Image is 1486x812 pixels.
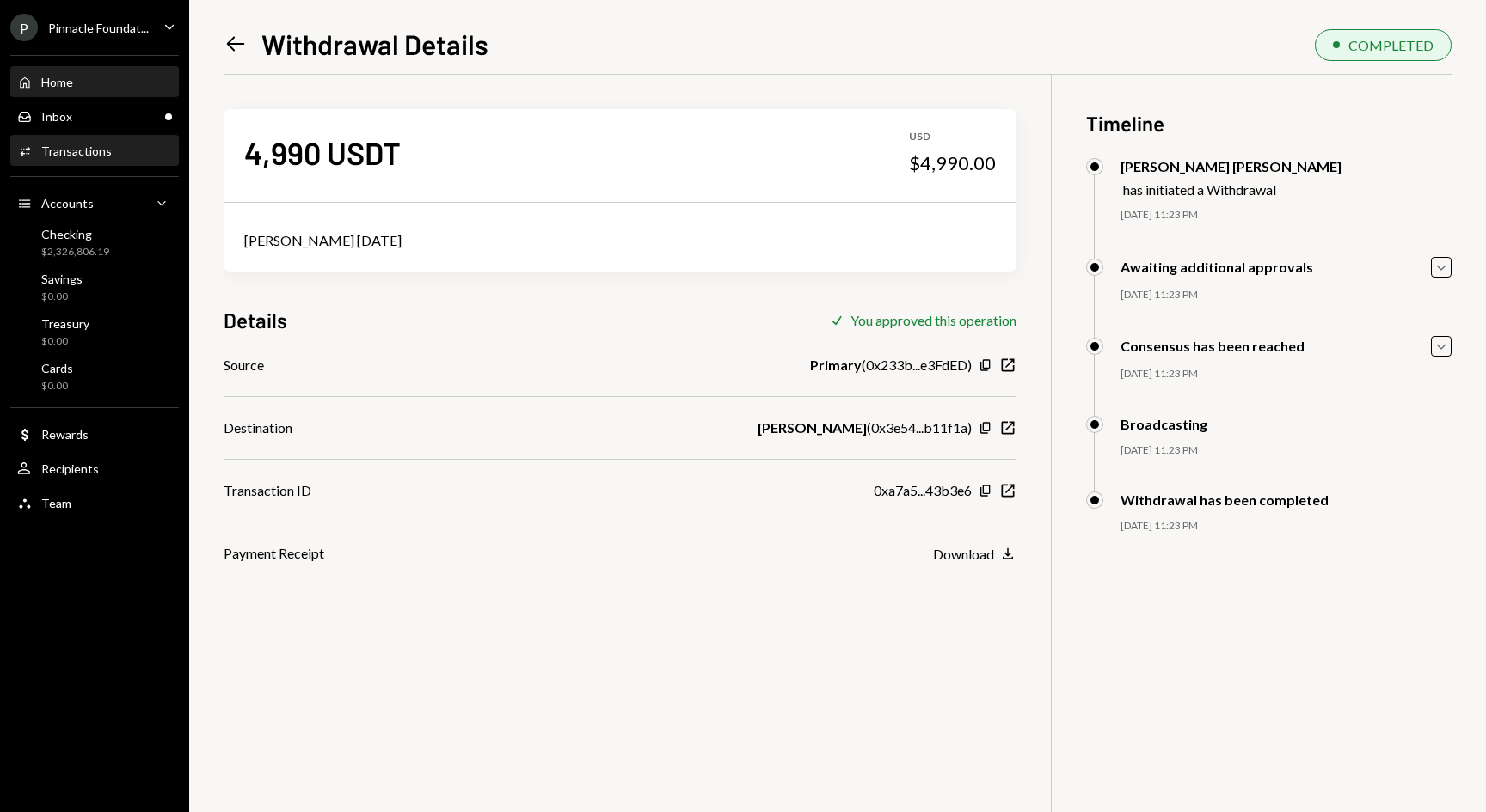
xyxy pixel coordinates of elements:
[850,312,1016,328] div: You approved this operation
[244,133,401,172] div: 4,990 USDT
[41,196,94,211] div: Accounts
[810,355,972,375] div: ( 0x233b...e3FdED )
[41,461,99,476] div: Recipients
[1121,259,1313,275] div: Awaiting additional approvals
[10,266,179,308] a: Savings$0.00
[10,14,38,41] div: P
[224,355,264,375] div: Source
[909,130,996,144] div: USD
[224,418,292,438] div: Destination
[224,480,311,501] div: Transaction ID
[10,66,179,97] a: Home
[41,427,89,442] div: Rewards
[41,227,109,241] div: Checking
[41,379,73,394] div: $0.00
[10,356,179,397] a: Cards$0.00
[10,487,179,518] a: Team
[10,222,179,263] a: Checking$2,326,806.19
[1121,491,1329,508] div: Withdrawal has been completed
[874,480,972,501] div: 0xa7a5...43b3e6
[10,187,179,218] a: Accounts
[758,418,867,438] b: [PERSON_NAME]
[1121,208,1452,223] div: [DATE] 11:23 PM
[41,143,112,158] div: Transactions
[933,545,1016,564] button: Download
[1121,416,1207,432] div: Broadcasting
[1121,443,1452,458] div: [DATE] 11:23 PM
[1123,181,1342,198] div: has initiated a Withdrawal
[1121,338,1305,354] div: Consensus has been reached
[41,334,89,349] div: $0.00
[41,361,73,375] div: Cards
[41,75,73,89] div: Home
[1121,288,1452,302] div: [DATE] 11:23 PM
[10,418,179,449] a: Rewards
[224,543,324,564] div: Payment Receipt
[1086,109,1452,137] h3: Timeline
[41,316,89,331] div: Treasury
[810,355,862,375] b: Primary
[10,101,179,131] a: Inbox
[41,245,109,259] div: $2,326,806.19
[758,418,972,438] div: ( 0x3e54...b11f1a )
[261,27,488,61] h1: Withdrawal Details
[41,109,72,124] div: Inbox
[1121,158,1342,174] div: [PERSON_NAME] [PERSON_NAME]
[933,546,994,562] div: Download
[41,290,83,304] div: $0.00
[909,151,996,175] div: $4,990.00
[224,306,287,334] h3: Details
[1121,519,1452,534] div: [DATE] 11:23 PM
[48,21,149,35] div: Pinnacle Foundat...
[41,496,71,510] div: Team
[10,453,179,484] a: Recipients
[10,311,179,352] a: Treasury$0.00
[244,230,996,251] div: [PERSON_NAME] [DATE]
[10,135,179,166] a: Transactions
[41,272,83,286] div: Savings
[1121,367,1452,382] div: [DATE] 11:23 PM
[1348,37,1434,53] div: COMPLETED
